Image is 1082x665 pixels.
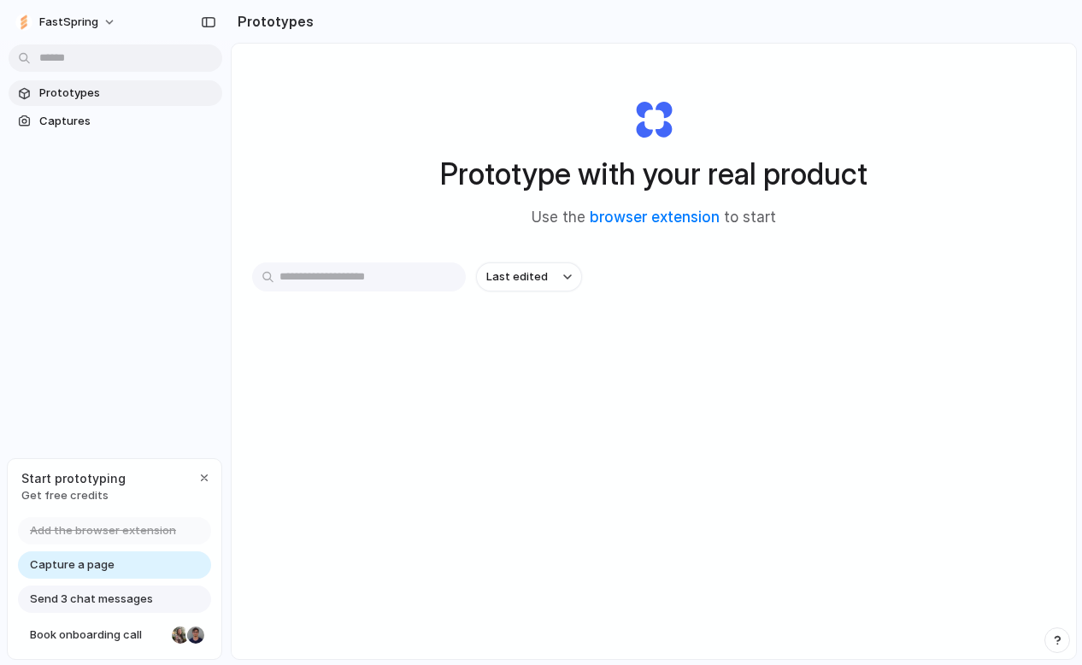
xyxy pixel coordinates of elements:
[39,14,98,31] span: FastSpring
[476,262,582,291] button: Last edited
[39,113,215,130] span: Captures
[30,556,115,574] span: Capture a page
[9,9,125,36] button: FastSpring
[39,85,215,102] span: Prototypes
[590,209,720,226] a: browser extension
[532,207,776,229] span: Use the to start
[9,109,222,134] a: Captures
[21,487,126,504] span: Get free credits
[170,625,191,645] div: Nicole Kubica
[9,80,222,106] a: Prototypes
[30,591,153,608] span: Send 3 chat messages
[185,625,206,645] div: Christian Iacullo
[30,522,176,539] span: Add the browser extension
[18,621,211,649] a: Book onboarding call
[30,627,165,644] span: Book onboarding call
[486,268,548,285] span: Last edited
[440,151,867,197] h1: Prototype with your real product
[231,11,314,32] h2: Prototypes
[21,469,126,487] span: Start prototyping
